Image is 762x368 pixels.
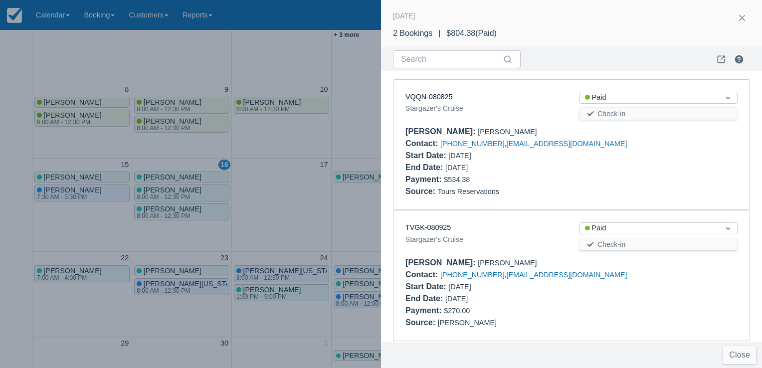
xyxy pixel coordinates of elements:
[405,175,444,184] div: Payment :
[440,271,505,279] a: [PHONE_NUMBER]
[405,257,738,269] div: [PERSON_NAME]
[405,102,564,114] div: Stargazer's Cruise
[579,108,738,120] button: Check-in
[405,139,440,148] div: Contact :
[405,269,738,281] div: ,
[405,318,438,327] div: Source :
[405,294,445,303] div: End Date :
[405,174,738,185] div: $534.38
[405,187,438,195] div: Source :
[405,127,478,136] div: [PERSON_NAME] :
[405,282,448,291] div: Start Date :
[405,233,564,245] div: Stargazer's Cruise
[401,50,501,68] input: Search
[393,27,432,39] div: 2 Bookings
[405,306,444,315] div: Payment :
[405,185,738,197] div: Tours Reservations
[446,27,497,39] div: $804.38 ( Paid )
[723,223,733,233] span: Dropdown icon
[405,281,564,293] div: [DATE]
[507,140,627,148] a: [EMAIL_ADDRESS][DOMAIN_NAME]
[405,151,448,160] div: Start Date :
[579,238,738,250] button: Check-in
[723,93,733,103] span: Dropdown icon
[405,93,452,101] a: VQQN-080825
[405,163,445,172] div: End Date :
[405,138,738,150] div: ,
[432,27,446,39] div: |
[405,270,440,279] div: Contact :
[405,293,564,305] div: [DATE]
[405,305,738,317] div: $270.00
[405,317,738,329] div: [PERSON_NAME]
[585,92,714,103] div: Paid
[405,258,478,267] div: [PERSON_NAME] :
[405,162,564,174] div: [DATE]
[723,346,756,364] button: Close
[405,150,564,162] div: [DATE]
[393,10,415,22] div: [DATE]
[507,271,627,279] a: [EMAIL_ADDRESS][DOMAIN_NAME]
[405,223,451,231] a: TVGK-080925
[405,126,738,138] div: [PERSON_NAME]
[440,140,505,148] a: [PHONE_NUMBER]
[585,223,714,234] div: Paid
